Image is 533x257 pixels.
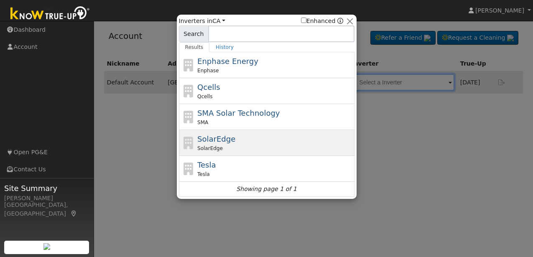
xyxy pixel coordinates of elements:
input: Enhanced [301,18,306,23]
span: Qcells [197,83,220,92]
span: [PERSON_NAME] [475,7,524,14]
a: Map [70,210,78,217]
span: Search [179,25,209,42]
span: Show enhanced providers [301,17,344,25]
span: SolarEdge [197,145,223,152]
span: Qcells [197,93,212,100]
span: Tesla [197,170,210,178]
span: Enphase Energy [197,57,258,66]
a: CA [212,18,225,24]
span: SMA [197,119,208,126]
img: Know True-Up [6,5,94,23]
a: Results [179,42,210,52]
span: SolarEdge [197,135,235,143]
div: [PERSON_NAME] [4,194,89,203]
div: [GEOGRAPHIC_DATA], [GEOGRAPHIC_DATA] [4,201,89,218]
span: Tesla [197,160,216,169]
span: Site Summary [4,183,89,194]
a: History [209,42,240,52]
span: Inverters in [179,17,226,25]
i: Showing page 1 of 1 [236,185,296,193]
label: Enhanced [301,17,336,25]
img: retrieve [43,243,50,250]
span: Enphase [197,67,219,74]
span: SMA Solar Technology [197,109,280,117]
a: Enhanced Providers [337,18,343,24]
